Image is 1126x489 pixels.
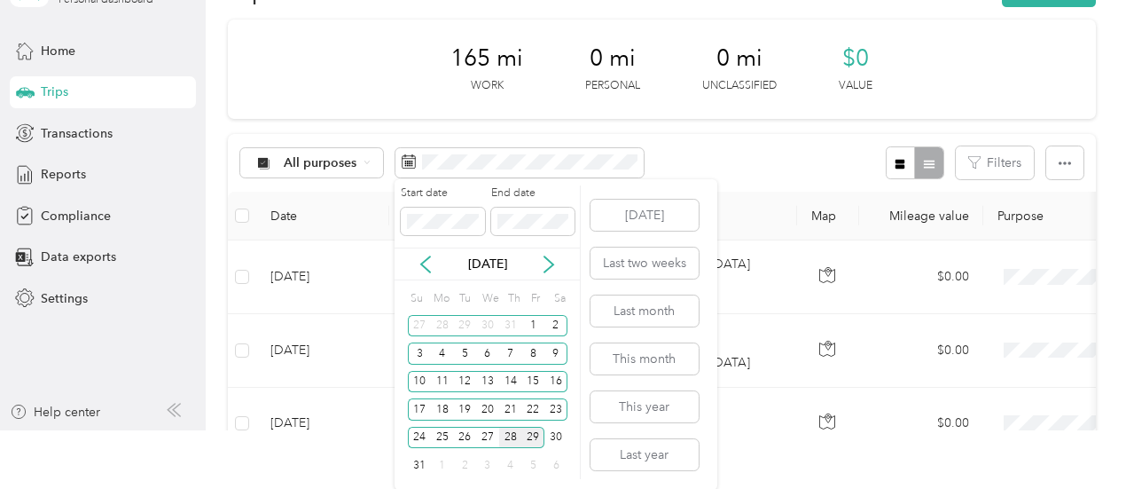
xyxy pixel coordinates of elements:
[522,371,545,393] div: 15
[590,439,699,470] button: Last year
[453,343,476,365] div: 5
[590,296,699,327] button: Last month
[499,454,522,477] div: 4
[41,207,111,225] span: Compliance
[522,343,545,365] div: 8
[456,287,473,312] div: Tu
[590,200,699,231] button: [DATE]
[476,454,499,477] div: 3
[408,454,431,477] div: 31
[499,427,522,449] div: 28
[544,427,567,449] div: 30
[431,454,454,477] div: 1
[1027,390,1126,489] iframe: Everlance-gr Chat Button Frame
[431,315,454,337] div: 28
[479,287,499,312] div: We
[450,44,523,73] span: 165 mi
[431,371,454,393] div: 11
[544,454,567,477] div: 6
[544,343,567,365] div: 9
[476,427,499,449] div: 27
[522,454,545,477] div: 5
[256,388,389,461] td: [DATE]
[499,398,522,421] div: 21
[453,398,476,421] div: 19
[453,427,476,449] div: 26
[408,287,425,312] div: Su
[590,44,636,73] span: 0 mi
[716,44,762,73] span: 0 mi
[41,124,113,143] span: Transactions
[431,427,454,449] div: 25
[839,78,872,94] p: Value
[797,192,859,241] th: Map
[408,427,431,449] div: 24
[544,398,567,421] div: 23
[476,315,499,337] div: 30
[859,388,983,461] td: $0.00
[522,398,545,421] div: 22
[408,315,431,337] div: 27
[408,343,431,365] div: 3
[956,146,1034,179] button: Filters
[859,241,983,314] td: $0.00
[528,287,544,312] div: Fr
[505,287,522,312] div: Th
[453,454,476,477] div: 2
[702,78,777,94] p: Unclassified
[471,78,504,94] p: Work
[859,314,983,387] td: $0.00
[450,255,525,273] p: [DATE]
[842,44,869,73] span: $0
[476,398,499,421] div: 20
[41,289,88,308] span: Settings
[590,248,699,279] button: Last two weeks
[401,185,484,201] label: Start date
[453,315,476,337] div: 29
[431,287,450,312] div: Mo
[499,315,522,337] div: 31
[256,241,389,314] td: [DATE]
[453,371,476,393] div: 12
[41,248,116,266] span: Data exports
[10,403,100,422] button: Help center
[551,287,567,312] div: Sa
[408,371,431,393] div: 10
[522,427,545,449] div: 29
[590,343,699,375] button: This month
[544,315,567,337] div: 2
[544,371,567,393] div: 16
[41,83,68,101] span: Trips
[859,192,983,241] th: Mileage value
[256,314,389,387] td: [DATE]
[41,165,86,184] span: Reports
[284,157,357,170] span: All purposes
[408,398,431,421] div: 17
[585,78,640,94] p: Personal
[499,371,522,393] div: 14
[256,192,389,241] th: Date
[499,343,522,365] div: 7
[431,398,454,421] div: 18
[41,42,75,60] span: Home
[476,343,499,365] div: 6
[431,343,454,365] div: 4
[476,371,499,393] div: 13
[522,315,545,337] div: 1
[590,391,699,422] button: This year
[491,185,575,201] label: End date
[389,192,797,241] th: Locations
